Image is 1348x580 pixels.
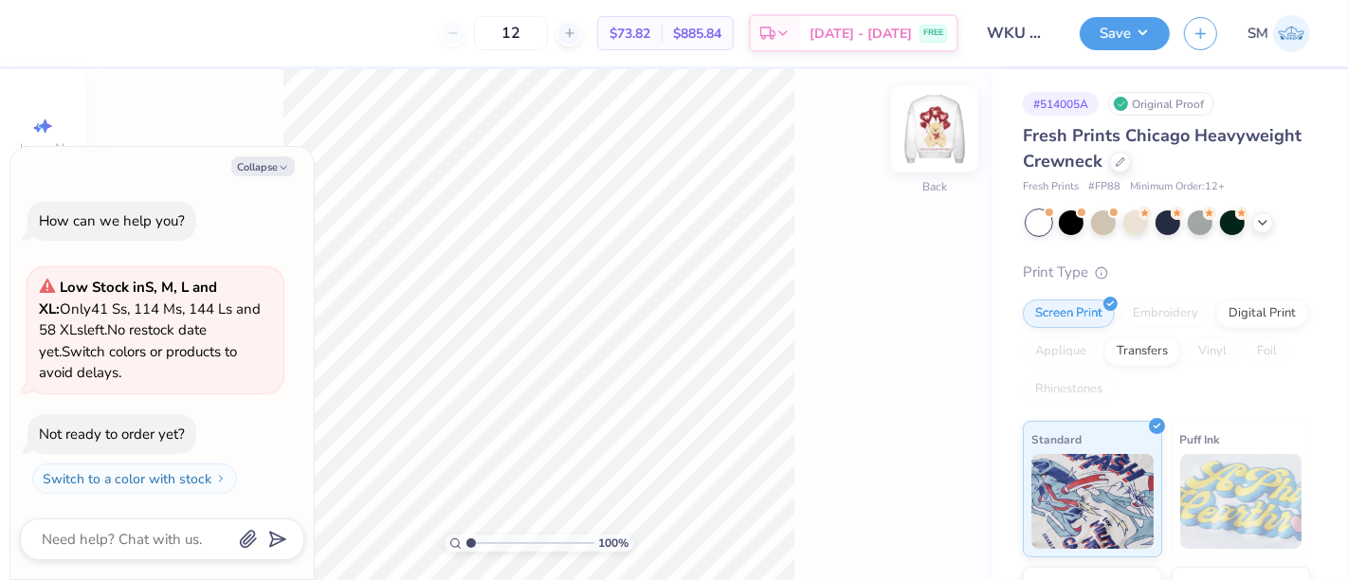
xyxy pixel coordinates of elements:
[1108,92,1214,116] div: Original Proof
[1180,454,1302,549] img: Puff Ink
[1248,23,1268,45] span: SM
[1248,15,1310,52] a: SM
[922,179,947,196] div: Back
[1031,429,1082,449] span: Standard
[39,278,217,318] strong: Low Stock in S, M, L and XL :
[1120,299,1211,328] div: Embroidery
[39,211,185,230] div: How can we help you?
[215,473,227,484] img: Switch to a color with stock
[1186,337,1239,366] div: Vinyl
[810,24,912,44] span: [DATE] - [DATE]
[1031,454,1154,549] img: Standard
[1023,337,1099,366] div: Applique
[32,463,237,494] button: Switch to a color with stock
[897,91,973,167] img: Back
[1130,179,1225,195] span: Minimum Order: 12 +
[39,425,185,444] div: Not ready to order yet?
[1104,337,1180,366] div: Transfers
[1023,299,1115,328] div: Screen Print
[1088,179,1120,195] span: # FP88
[231,156,295,176] button: Collapse
[1080,17,1170,50] button: Save
[1216,299,1308,328] div: Digital Print
[1245,337,1289,366] div: Foil
[39,278,261,382] span: Only 41 Ss, 114 Ms, 144 Ls and 58 XLs left. Switch colors or products to avoid delays.
[923,27,943,40] span: FREE
[599,535,629,552] span: 100 %
[1273,15,1310,52] img: Shruthi Mohan
[21,140,65,155] span: Image AI
[39,320,207,361] span: No restock date yet.
[474,16,548,50] input: – –
[610,24,650,44] span: $73.82
[1023,179,1079,195] span: Fresh Prints
[1023,92,1099,116] div: # 514005A
[1180,429,1220,449] span: Puff Ink
[673,24,721,44] span: $885.84
[1023,375,1115,404] div: Rhinestones
[1023,262,1310,283] div: Print Type
[1023,124,1302,172] span: Fresh Prints Chicago Heavyweight Crewneck
[973,14,1066,52] input: Untitled Design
